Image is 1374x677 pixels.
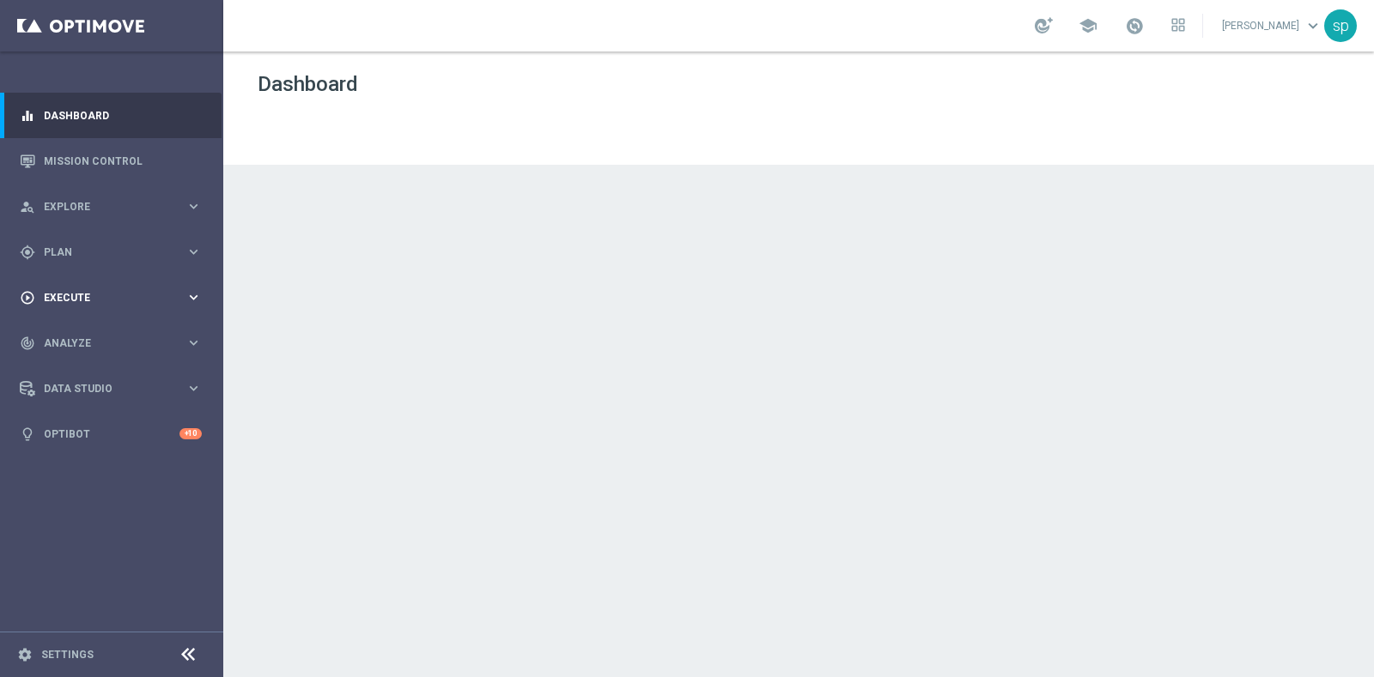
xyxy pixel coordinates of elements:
button: lightbulb Optibot +10 [19,427,203,441]
span: Explore [44,202,185,212]
span: Execute [44,293,185,303]
a: Settings [41,650,94,660]
div: Execute [20,290,185,305]
i: lightbulb [20,426,35,442]
div: Data Studio [20,381,185,396]
button: Data Studio keyboard_arrow_right [19,382,203,396]
span: Data Studio [44,384,185,394]
button: gps_fixed Plan keyboard_arrow_right [19,245,203,259]
span: Analyze [44,338,185,348]
span: keyboard_arrow_down [1304,16,1322,35]
span: Plan [44,247,185,257]
button: play_circle_outline Execute keyboard_arrow_right [19,291,203,305]
i: keyboard_arrow_right [185,380,202,396]
i: keyboard_arrow_right [185,289,202,305]
i: person_search [20,199,35,215]
i: track_changes [20,335,35,351]
i: keyboard_arrow_right [185,198,202,215]
i: gps_fixed [20,245,35,260]
button: equalizer Dashboard [19,109,203,123]
div: Analyze [20,335,185,351]
div: Optibot [20,411,202,456]
button: Mission Control [19,154,203,168]
i: settings [17,647,33,662]
a: Mission Control [44,138,202,184]
div: Explore [20,199,185,215]
button: track_changes Analyze keyboard_arrow_right [19,336,203,350]
i: play_circle_outline [20,290,35,305]
div: Mission Control [20,138,202,184]
a: [PERSON_NAME]keyboard_arrow_down [1220,13,1324,39]
button: person_search Explore keyboard_arrow_right [19,200,203,214]
div: +10 [179,428,202,439]
i: keyboard_arrow_right [185,335,202,351]
span: school [1079,16,1097,35]
div: sp [1324,9,1357,42]
i: keyboard_arrow_right [185,244,202,260]
div: Dashboard [20,93,202,138]
i: equalizer [20,108,35,124]
a: Optibot [44,411,179,456]
div: Plan [20,245,185,260]
a: Dashboard [44,93,202,138]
